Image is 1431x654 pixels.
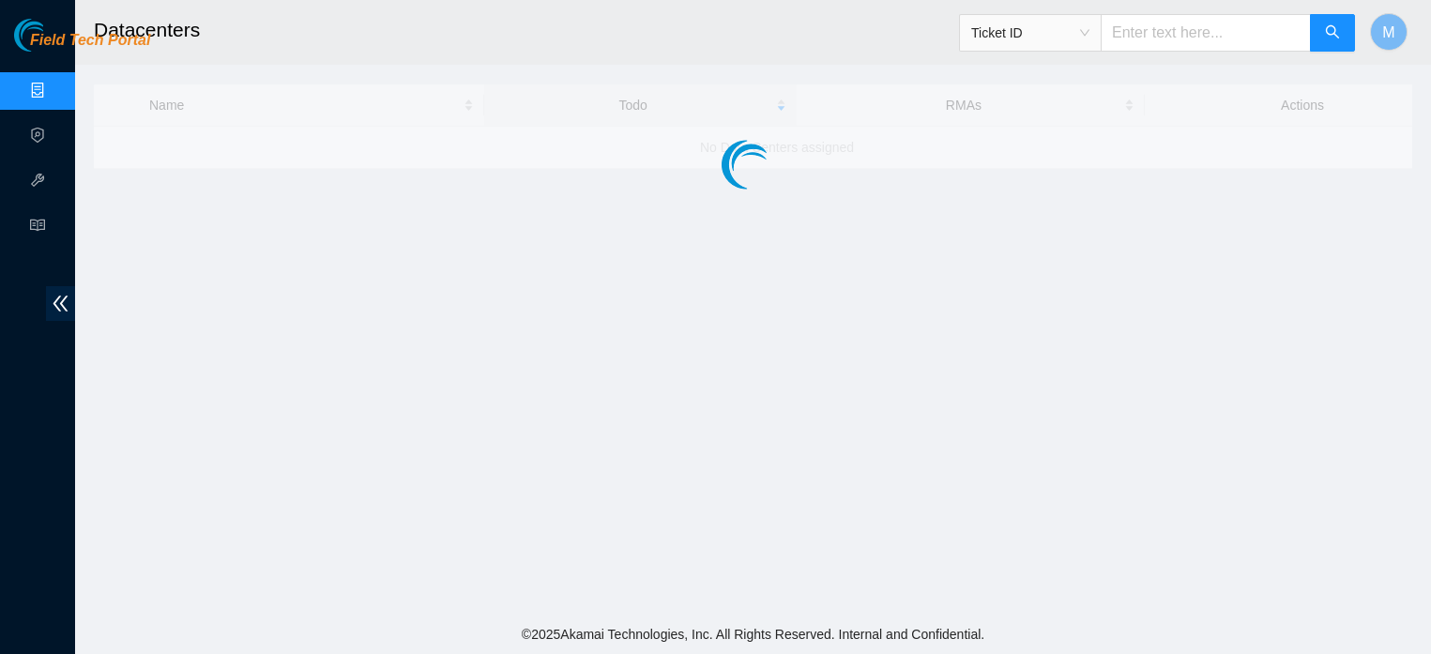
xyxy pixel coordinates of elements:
[1382,21,1394,44] span: M
[1310,14,1355,52] button: search
[30,32,150,50] span: Field Tech Portal
[1325,24,1340,42] span: search
[1101,14,1311,52] input: Enter text here...
[30,209,45,247] span: read
[75,615,1431,654] footer: © 2025 Akamai Technologies, Inc. All Rights Reserved. Internal and Confidential.
[46,286,75,321] span: double-left
[1370,13,1408,51] button: M
[14,34,150,58] a: Akamai TechnologiesField Tech Portal
[14,19,95,52] img: Akamai Technologies
[971,19,1089,47] span: Ticket ID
